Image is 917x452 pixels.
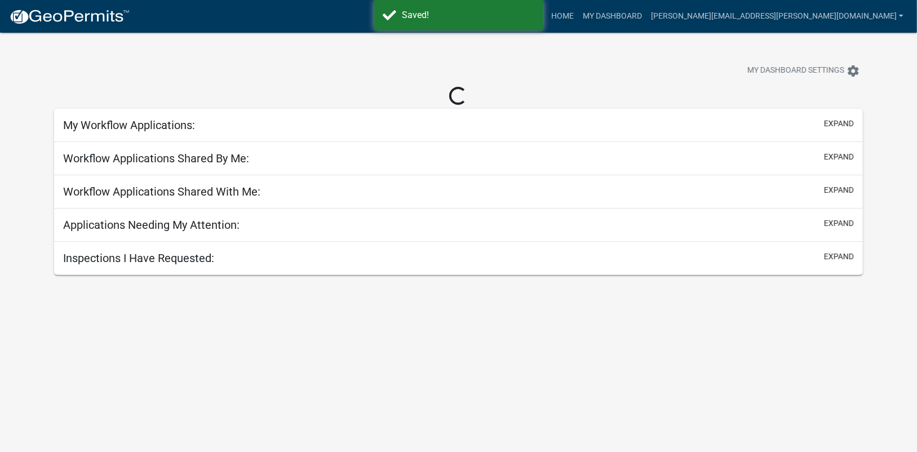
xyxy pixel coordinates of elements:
[747,64,844,78] span: My Dashboard Settings
[824,218,854,229] button: expand
[63,251,214,265] h5: Inspections I Have Requested:
[738,60,869,82] button: My Dashboard Settingssettings
[847,64,860,78] i: settings
[63,185,260,198] h5: Workflow Applications Shared With Me:
[63,152,249,165] h5: Workflow Applications Shared By Me:
[402,8,535,22] div: Saved!
[547,6,578,27] a: Home
[578,6,646,27] a: My Dashboard
[646,6,908,27] a: [PERSON_NAME][EMAIL_ADDRESS][PERSON_NAME][DOMAIN_NAME]
[824,118,854,130] button: expand
[63,118,195,132] h5: My Workflow Applications:
[824,151,854,163] button: expand
[824,184,854,196] button: expand
[824,251,854,263] button: expand
[63,218,240,232] h5: Applications Needing My Attention:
